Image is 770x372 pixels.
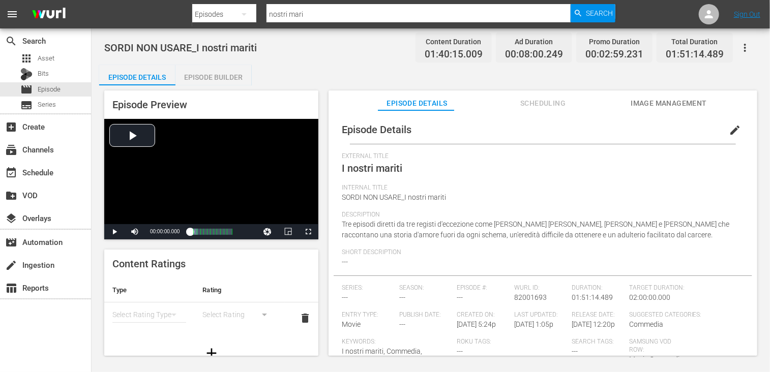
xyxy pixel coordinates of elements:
span: VOD [5,190,17,202]
div: Total Duration [666,35,724,49]
span: 00:02:59.231 [585,49,643,60]
span: [DATE] 12:20p [572,320,615,328]
span: Search Tags: [572,338,624,346]
span: Series: [342,284,394,292]
span: Description [342,211,739,219]
span: --- [572,347,578,355]
span: Duration: [572,284,624,292]
span: Roku Tags: [457,338,567,346]
button: delete [293,306,317,330]
span: delete [299,312,311,324]
span: Create [5,121,17,133]
button: Episode Builder [175,65,252,85]
span: Short Description [342,249,739,257]
div: Video Player [104,119,318,239]
span: External Title [342,152,739,161]
button: Fullscreen [298,224,318,239]
span: Target Duration: [629,284,739,292]
button: Play [104,224,125,239]
span: Bits [38,69,49,79]
span: 02:00:00.000 [629,293,670,301]
table: simple table [104,278,318,334]
span: --- [399,293,405,301]
span: Scheduling [505,97,581,110]
span: Episode [20,83,33,96]
span: Created On: [457,311,509,319]
div: Episode Details [99,65,175,89]
span: Tre episodi diretti da tre registi d'eccezione come [PERSON_NAME] [PERSON_NAME], [PERSON_NAME] e ... [342,220,729,239]
span: --- [457,293,463,301]
span: --- [342,293,348,301]
div: Bits [20,68,33,80]
span: Automation [5,236,17,249]
button: Episode Details [99,65,175,85]
span: menu [6,8,18,20]
img: ans4CAIJ8jUAAAAAAAAAAAAAAAAAAAAAAAAgQb4GAAAAAAAAAAAAAAAAAAAAAAAAJMjXAAAAAAAAAAAAAAAAAAAAAAAAgAT5G... [24,3,73,26]
button: edit [723,118,747,142]
span: Episode Preview [112,99,187,111]
span: Series [38,100,56,110]
span: SORDI NON USARE_I nostri mariti [104,42,257,54]
th: Rating [194,278,284,302]
span: [DATE] 5:24p [457,320,496,328]
span: Image Management [631,97,707,110]
span: SORDI NON USARE_I nostri mariti [342,193,446,201]
button: Mute [125,224,145,239]
button: Jump To Time [257,224,278,239]
span: Episode Details [379,97,455,110]
span: Keywords: [342,338,452,346]
div: Episode Builder [175,65,252,89]
span: Internal Title [342,184,739,192]
span: --- [342,258,348,266]
span: I nostri mariti [342,162,402,174]
div: Promo Duration [585,35,643,49]
div: Content Duration [425,35,483,49]
span: Episode [38,84,61,95]
span: --- [399,320,405,328]
span: Search [5,35,17,47]
span: --- [457,347,463,355]
span: Publish Date: [399,311,452,319]
span: edit [729,124,741,136]
button: Search [571,4,615,22]
span: Commedia [629,320,663,328]
span: 01:51:14.489 [666,49,724,60]
span: 01:51:14.489 [572,293,613,301]
span: Ingestion [5,259,17,271]
span: Suggested Categories: [629,311,739,319]
span: Movie [342,320,361,328]
span: Episode Details [342,123,411,136]
span: Last Updated: [514,311,567,319]
span: Entry Type: [342,311,394,319]
span: Wurl ID: [514,284,567,292]
span: Release Date: [572,311,624,319]
a: Sign Out [734,10,760,18]
button: Picture-in-Picture [278,224,298,239]
span: Asset [20,52,33,65]
span: Search [586,4,613,22]
span: Channels [5,144,17,156]
div: Progress Bar [190,229,232,235]
div: Ad Duration [505,35,563,49]
span: Asset [38,53,54,64]
span: Samsung VOD Row: [629,338,682,354]
th: Type [104,278,194,302]
span: Schedule [5,167,17,179]
span: Episode #: [457,284,509,292]
span: Content Ratings [112,258,186,270]
span: 00:08:00.249 [505,49,563,60]
span: Reports [5,282,17,294]
span: 00:00:00.000 [150,229,180,234]
span: 82001693 [514,293,547,301]
span: 01:40:15.009 [425,49,483,60]
span: [DATE] 1:05p [514,320,553,328]
span: Series [20,99,33,111]
span: Season: [399,284,452,292]
span: Overlays [5,212,17,225]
